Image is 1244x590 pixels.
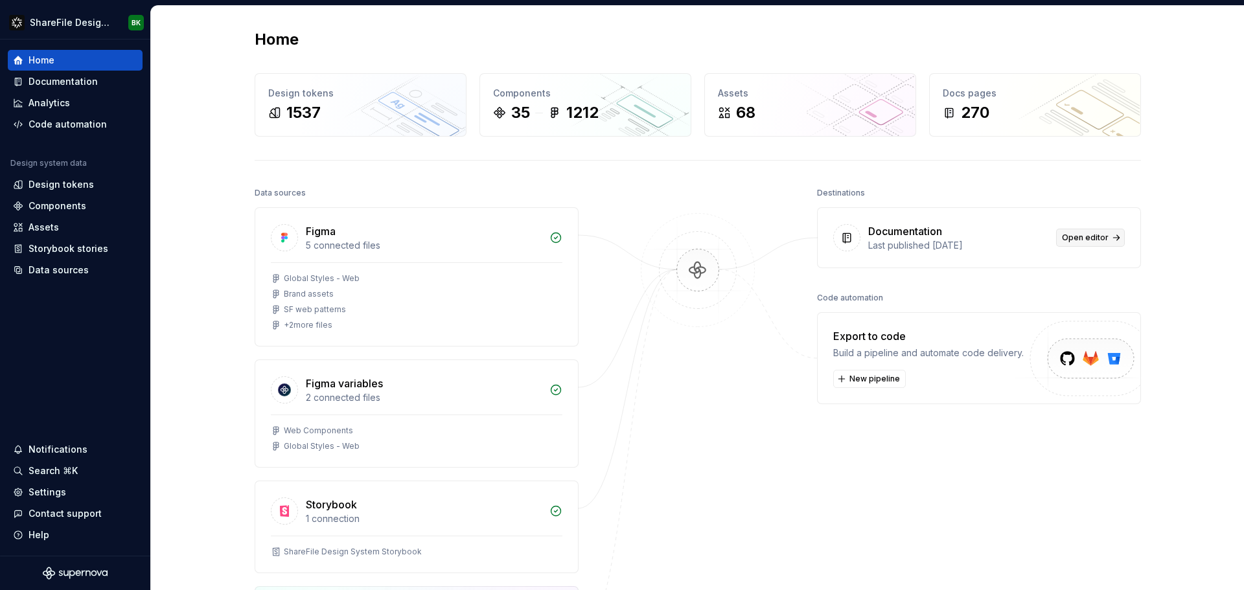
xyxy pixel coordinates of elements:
div: Analytics [29,96,70,109]
div: Storybook [306,497,357,512]
a: Code automation [8,114,143,135]
div: Storybook stories [29,242,108,255]
div: Design system data [10,158,87,168]
button: Help [8,525,143,545]
div: 2 connected files [306,391,542,404]
a: Figma variables2 connected filesWeb ComponentsGlobal Styles - Web [255,359,579,468]
span: New pipeline [849,374,900,384]
div: Figma [306,223,336,239]
a: Components351212 [479,73,691,137]
a: Storybook stories [8,238,143,259]
div: Brand assets [284,289,334,299]
div: Global Styles - Web [284,273,360,284]
div: Settings [29,486,66,499]
div: Assets [718,87,903,100]
div: Data sources [255,184,306,202]
a: Home [8,50,143,71]
span: Open editor [1062,233,1109,243]
div: Components [29,199,86,212]
div: Help [29,528,49,541]
a: Figma5 connected filesGlobal Styles - WebBrand assetsSF web patterns+2more files [255,207,579,346]
a: Assets68 [704,73,916,137]
div: BK [132,17,141,28]
a: Assets [8,217,143,238]
div: Design tokens [29,178,94,191]
div: Export to code [833,328,1024,344]
svg: Supernova Logo [43,567,108,580]
div: Build a pipeline and automate code delivery. [833,346,1024,359]
div: Docs pages [943,87,1127,100]
div: Search ⌘K [29,464,78,477]
div: Destinations [817,184,865,202]
div: Documentation [868,223,942,239]
div: Last published [DATE] [868,239,1048,252]
div: 35 [511,102,530,123]
a: Components [8,196,143,216]
button: New pipeline [833,370,906,388]
div: Home [29,54,54,67]
div: Assets [29,221,59,234]
div: Web Components [284,425,353,436]
div: SF web patterns [284,304,346,315]
a: Data sources [8,260,143,280]
div: + 2 more files [284,320,332,330]
div: Code automation [29,118,107,131]
div: 1212 [566,102,599,123]
a: Documentation [8,71,143,92]
a: Design tokens1537 [255,73,466,137]
button: Notifications [8,439,143,460]
div: Design tokens [268,87,453,100]
div: 270 [961,102,989,123]
button: Search ⌘K [8,460,143,481]
div: ShareFile Design System Storybook [284,547,422,557]
div: Notifications [29,443,87,456]
div: Code automation [817,289,883,307]
a: Design tokens [8,174,143,195]
a: Analytics [8,93,143,113]
a: Storybook1 connectionShareFile Design System Storybook [255,481,579,573]
button: ShareFile Design SystemBK [3,8,148,36]
div: 1537 [286,102,321,123]
div: Figma variables [306,376,383,391]
a: Docs pages270 [929,73,1141,137]
h2: Home [255,29,299,50]
div: 5 connected files [306,239,542,252]
div: Contact support [29,507,102,520]
div: Documentation [29,75,98,88]
div: ShareFile Design System [30,16,113,29]
img: 16fa4d48-c719-41e7-904a-cec51ff481f5.png [9,15,25,30]
div: 1 connection [306,512,542,525]
a: Open editor [1056,229,1125,247]
button: Contact support [8,503,143,524]
div: Components [493,87,678,100]
div: Data sources [29,264,89,277]
div: 68 [736,102,755,123]
a: Settings [8,482,143,503]
div: Global Styles - Web [284,441,360,451]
